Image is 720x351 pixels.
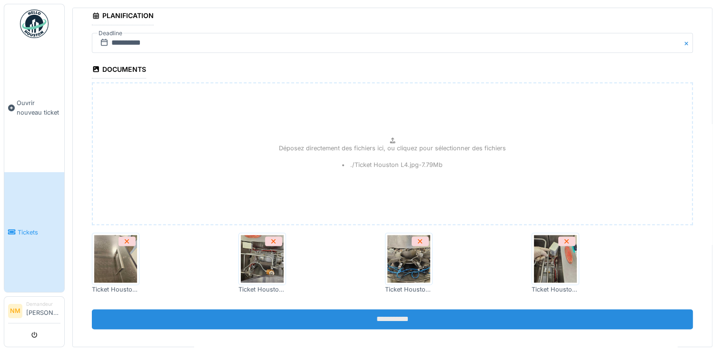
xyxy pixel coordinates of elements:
[4,172,64,292] a: Tickets
[532,285,579,294] div: Ticket Houston L4.jpg
[94,235,137,283] img: f0ouquy0n4pwxct3fmxj6yqb1ugd
[4,43,64,172] a: Ouvrir nouveau ticket
[385,285,433,294] div: Ticket Houston L3.jpg
[92,62,146,78] div: Documents
[8,304,22,318] li: NM
[92,285,139,294] div: Ticket Houston L1.jpg
[26,301,60,308] div: Demandeur
[534,235,577,283] img: yr49o7ce701cgacxuvjqkzi9rhmv
[342,160,443,169] li: ./Ticket Houston L4.jpg - 7.79 Mb
[8,301,60,323] a: NM Demandeur[PERSON_NAME]
[241,235,284,283] img: 8hfpo4mizessw6ueglnk6h2bal78
[92,9,154,25] div: Planification
[26,301,60,321] li: [PERSON_NAME]
[279,144,506,153] p: Déposez directement des fichiers ici, ou cliquez pour sélectionner des fichiers
[682,33,693,53] button: Close
[238,285,286,294] div: Ticket Houston L2.jpg
[18,228,60,237] span: Tickets
[17,98,60,117] span: Ouvrir nouveau ticket
[98,28,123,39] label: Deadline
[387,235,430,283] img: d0me3cl3ev8gug8w3ps8oj1mrmzd
[20,10,49,38] img: Badge_color-CXgf-gQk.svg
